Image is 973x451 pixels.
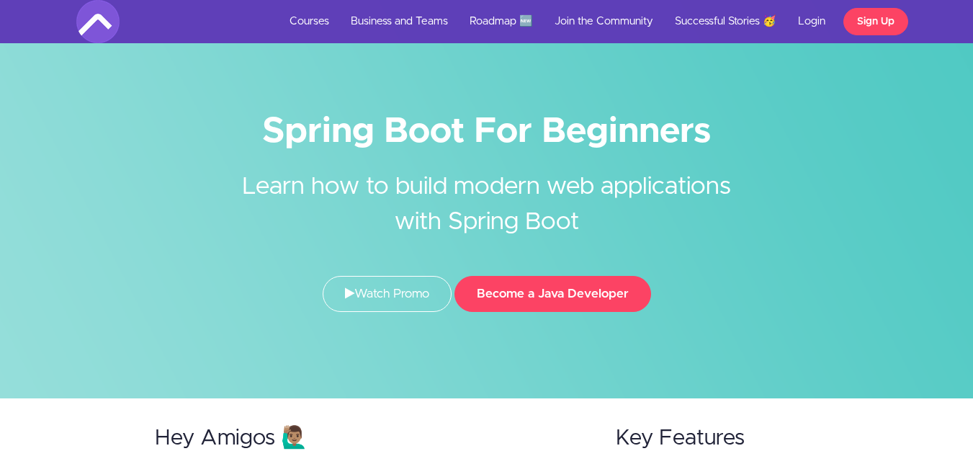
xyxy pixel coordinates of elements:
a: Watch Promo [323,276,452,312]
h2: Key Features [616,427,819,450]
button: Become a Java Developer [454,276,651,312]
h2: Learn how to build modern web applications with Spring Boot [217,148,757,240]
a: Sign Up [843,8,908,35]
h2: Hey Amigos 🙋🏽‍♂️ [155,427,588,450]
h1: Spring Boot For Beginners [76,115,897,148]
